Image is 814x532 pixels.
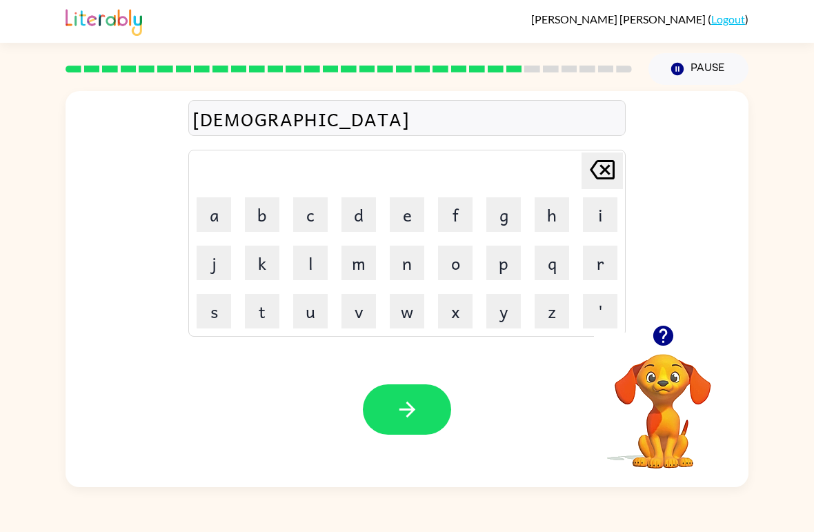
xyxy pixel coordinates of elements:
[486,294,521,328] button: y
[197,246,231,280] button: j
[531,12,708,26] span: [PERSON_NAME] [PERSON_NAME]
[197,197,231,232] button: a
[583,294,617,328] button: '
[192,104,622,133] div: [DEMOGRAPHIC_DATA]
[390,197,424,232] button: e
[486,197,521,232] button: g
[711,12,745,26] a: Logout
[341,246,376,280] button: m
[390,246,424,280] button: n
[293,197,328,232] button: c
[245,246,279,280] button: k
[245,197,279,232] button: b
[197,294,231,328] button: s
[535,246,569,280] button: q
[341,197,376,232] button: d
[438,197,473,232] button: f
[535,197,569,232] button: h
[390,294,424,328] button: w
[66,6,142,36] img: Literably
[341,294,376,328] button: v
[531,12,748,26] div: ( )
[648,53,748,85] button: Pause
[293,246,328,280] button: l
[583,197,617,232] button: i
[583,246,617,280] button: r
[245,294,279,328] button: t
[438,294,473,328] button: x
[293,294,328,328] button: u
[486,246,521,280] button: p
[438,246,473,280] button: o
[535,294,569,328] button: z
[594,333,732,471] video: Your browser must support playing .mp4 files to use Literably. Please try using another browser.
